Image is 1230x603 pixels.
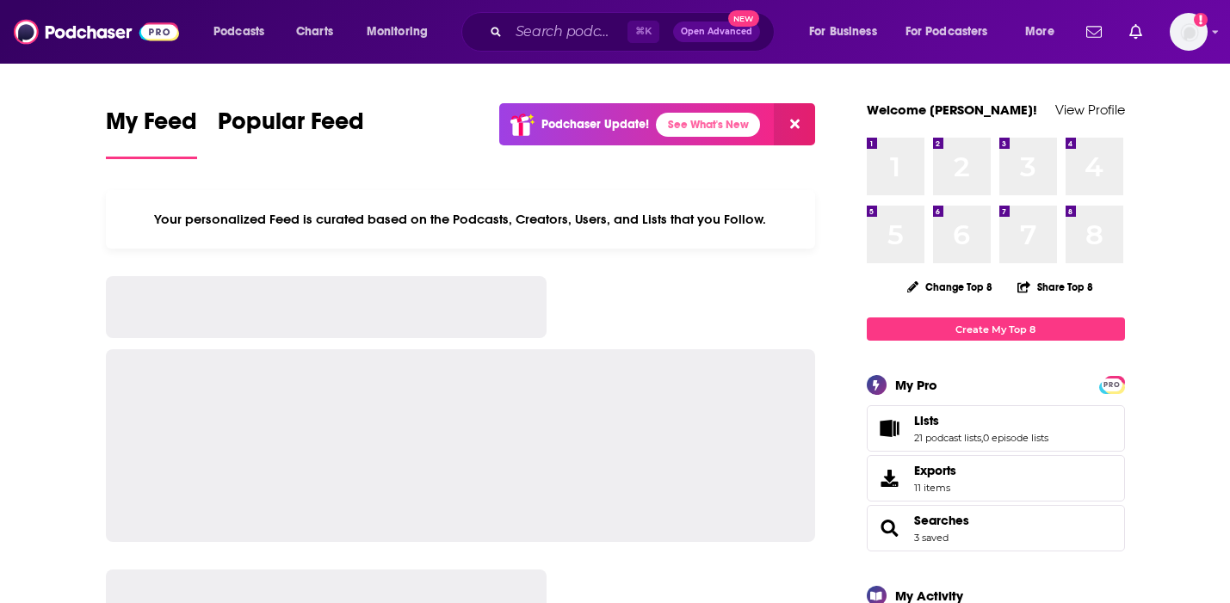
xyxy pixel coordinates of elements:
span: New [728,10,759,27]
a: Searches [873,516,907,540]
button: open menu [355,18,450,46]
a: Welcome [PERSON_NAME]! [867,102,1037,118]
span: Popular Feed [218,107,364,146]
a: 21 podcast lists [914,432,981,444]
span: More [1025,20,1054,44]
span: Monitoring [367,20,428,44]
span: 11 items [914,482,956,494]
div: My Pro [895,377,937,393]
span: Exports [914,463,956,478]
a: PRO [1102,378,1122,391]
span: My Feed [106,107,197,146]
a: See What's New [656,113,760,137]
a: Lists [873,416,907,440]
a: Lists [914,413,1048,428]
a: View Profile [1055,102,1125,118]
span: Charts [296,20,333,44]
button: Change Top 8 [897,276,1004,298]
div: Search podcasts, credits, & more... [478,12,791,52]
a: My Feed [106,107,197,159]
span: Exports [873,466,907,490]
span: ⌘ K [627,21,659,43]
a: Create My Top 8 [867,317,1125,341]
span: Logged in as megcassidy [1170,13,1208,51]
button: Open AdvancedNew [673,22,760,42]
div: Your personalized Feed is curated based on the Podcasts, Creators, Users, and Lists that you Follow. [106,190,816,249]
button: open menu [894,18,1013,46]
span: PRO [1102,378,1122,391]
span: Podcasts [213,20,264,44]
a: Exports [867,455,1125,501]
span: Lists [867,405,1125,452]
span: For Podcasters [906,20,988,44]
svg: Add a profile image [1194,13,1208,27]
img: User Profile [1170,13,1208,51]
input: Search podcasts, credits, & more... [509,18,627,46]
span: , [981,432,983,444]
a: Show notifications dropdown [1122,17,1149,46]
a: Show notifications dropdown [1079,17,1109,46]
a: Charts [285,18,343,46]
span: Open Advanced [681,28,752,36]
span: For Business [809,20,877,44]
p: Podchaser Update! [541,117,649,132]
button: Show profile menu [1170,13,1208,51]
a: 3 saved [914,532,949,544]
a: 0 episode lists [983,432,1048,444]
button: open menu [797,18,899,46]
span: Searches [867,505,1125,551]
a: Popular Feed [218,107,364,159]
button: open menu [1013,18,1076,46]
a: Searches [914,513,969,528]
button: Share Top 8 [1017,270,1094,304]
img: Podchaser - Follow, Share and Rate Podcasts [14,15,179,48]
span: Lists [914,413,939,428]
button: open menu [201,18,287,46]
